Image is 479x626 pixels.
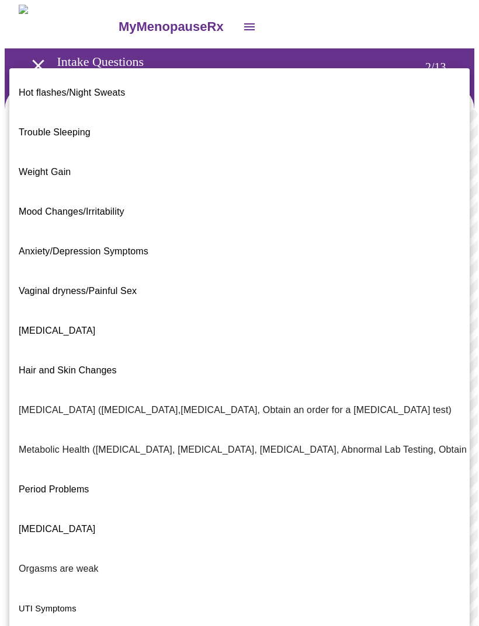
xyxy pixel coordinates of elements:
[19,207,124,216] span: Mood Changes/Irritability
[19,403,452,417] p: [MEDICAL_DATA] ([MEDICAL_DATA],[MEDICAL_DATA], Obtain an order for a [MEDICAL_DATA] test)
[19,484,89,494] span: Period Problems
[19,167,71,177] span: Weight Gain
[19,127,91,137] span: Trouble Sleeping
[19,604,77,613] span: UTI Symptoms
[19,246,148,256] span: Anxiety/Depression Symptoms
[19,88,125,97] span: Hot flashes/Night Sweats
[19,286,137,296] span: Vaginal dryness/Painful Sex
[19,326,95,335] span: [MEDICAL_DATA]
[19,562,99,576] p: Orgasms are weak
[19,524,95,534] span: [MEDICAL_DATA]
[19,365,117,375] span: Hair and Skin Changes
